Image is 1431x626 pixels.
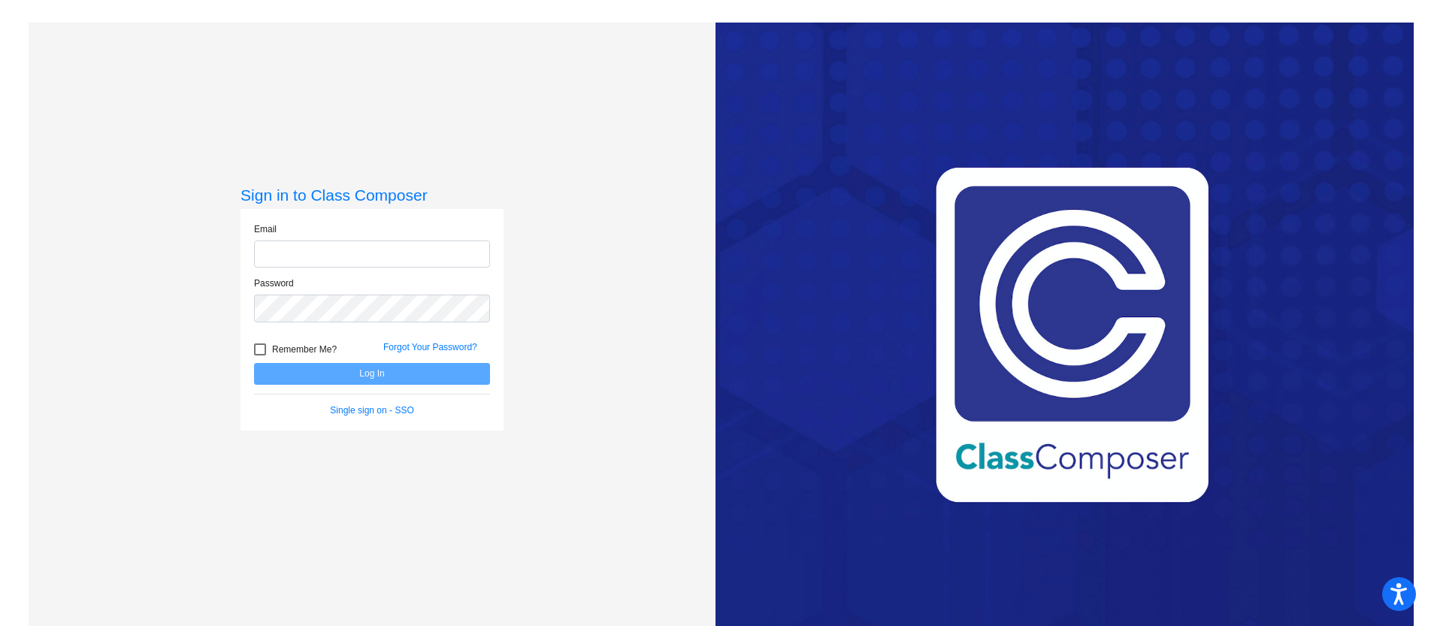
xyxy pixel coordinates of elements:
[241,186,504,204] h3: Sign in to Class Composer
[330,405,413,416] a: Single sign on - SSO
[254,222,277,236] label: Email
[272,340,337,358] span: Remember Me?
[254,363,490,385] button: Log In
[254,277,294,290] label: Password
[383,342,477,352] a: Forgot Your Password?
